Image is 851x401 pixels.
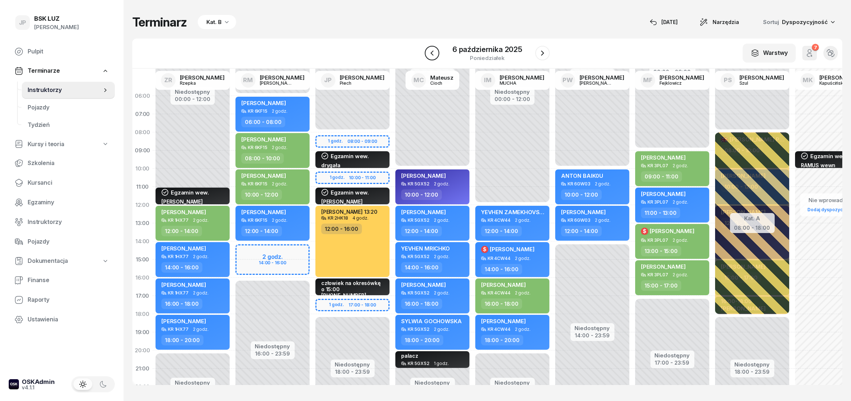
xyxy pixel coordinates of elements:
[241,100,286,107] span: [PERSON_NAME]
[495,380,531,385] div: Niedostępny
[715,71,790,90] a: PS[PERSON_NAME]Szul
[734,223,770,231] div: 08:00 - 18:00
[495,89,530,95] div: Niedostępny
[9,155,115,172] a: Szkolenia
[580,81,614,85] div: [PERSON_NAME]
[673,200,688,205] span: 2 godz.
[272,218,287,223] span: 2 godz.
[9,43,115,60] a: Pulpit
[488,327,511,332] div: KR 4CW44
[9,194,115,211] a: Egzaminy
[673,238,688,243] span: 2 godz.
[734,214,770,223] div: Kat. A
[340,75,384,80] div: [PERSON_NAME]
[272,181,287,187] span: 2 godz.
[260,75,304,80] div: [PERSON_NAME]
[321,224,362,234] div: 12:00 - 16:00
[132,232,153,250] div: 14:00
[255,342,290,358] button: Niedostępny16:00 - 23:59
[810,153,848,159] span: Egzamin wew.
[484,77,492,83] span: IM
[401,318,461,325] span: SYLWIA GOCHOWSKA
[481,335,523,345] div: 18:00 - 20:00
[28,120,109,130] span: Tydzień
[401,245,450,252] span: YEVHEN MRICHKO
[335,367,370,375] div: 18:00 - 23:59
[28,198,109,207] span: Egzaminy
[235,71,310,90] a: RM[PERSON_NAME][PERSON_NAME]
[260,81,295,85] div: [PERSON_NAME]
[735,362,770,367] div: Niedostępny
[19,20,27,26] span: JP
[243,77,253,83] span: RM
[9,136,115,153] a: Kursy i teoria
[132,305,153,323] div: 18:00
[241,226,282,236] div: 12:00 - 14:00
[515,327,531,332] span: 2 godz.
[515,218,531,223] span: 2 godz.
[161,245,206,252] span: [PERSON_NAME]
[132,123,153,141] div: 08:00
[248,181,267,186] div: KR 6KF15
[28,178,109,188] span: Kursanci
[735,360,770,376] button: Niedostępny18:00 - 23:59
[241,136,286,143] span: [PERSON_NAME]
[561,189,602,200] div: 10:00 - 12:00
[561,226,602,236] div: 12:00 - 14:00
[641,191,686,197] span: [PERSON_NAME]
[641,280,681,291] div: 15:00 - 17:00
[241,209,286,216] span: [PERSON_NAME]
[713,18,739,27] span: Narzędzia
[650,18,678,27] div: [DATE]
[660,81,694,85] div: Fejklowicz
[595,218,610,223] span: 2 godz.
[660,75,704,80] div: [PERSON_NAME]
[650,228,694,234] span: [PERSON_NAME]
[28,85,102,95] span: Instruktorzy
[132,141,153,160] div: 09:00
[28,159,109,168] span: Szkolenia
[132,196,153,214] div: 12:00
[483,247,487,252] span: $
[641,154,686,161] span: [PERSON_NAME]
[568,218,590,222] div: KR 6GW03
[401,335,443,345] div: 18:00 - 20:00
[673,163,688,168] span: 2 godz.
[132,105,153,123] div: 07:00
[802,46,817,60] button: 7
[175,89,210,95] div: Niedostępny
[739,81,774,85] div: Szul
[515,290,531,296] span: 2 godz.
[28,66,60,76] span: Terminarze
[452,55,522,61] div: poniedziałek
[575,324,610,340] button: Niedostępny14:00 - 23:59
[812,44,819,51] div: 7
[175,95,210,102] div: 00:00 - 12:00
[490,246,535,253] span: [PERSON_NAME]
[401,189,442,200] div: 10:00 - 12:00
[803,77,813,83] span: MK
[648,272,668,277] div: KR 3PL07
[171,190,209,195] span: Egzamin wew.
[193,218,209,223] span: 2 godz.
[22,385,55,390] div: v4.1.1
[452,46,522,53] div: 6 października 2025
[9,213,115,231] a: Instruktorzy
[401,262,442,273] div: 14:00 - 16:00
[34,16,79,22] div: BSK LUZ
[434,290,449,296] span: 2 godz.
[555,71,630,90] a: PW[PERSON_NAME][PERSON_NAME]
[352,216,368,221] span: 4 godz.
[595,181,610,187] span: 2 godz.
[561,209,606,216] span: [PERSON_NAME]
[801,162,848,168] div: RAMUS wewn
[743,44,796,63] button: Warstwy
[9,253,115,269] a: Dokumentacja
[28,256,68,266] span: Dokumentacja
[175,378,211,394] button: Niedostępny20:00 - 23:59
[568,181,590,186] div: KR 6GW03
[161,318,206,325] span: [PERSON_NAME]
[408,254,429,259] div: KR 5GX52
[206,18,222,27] div: Kat. B
[9,233,115,250] a: Pojazdy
